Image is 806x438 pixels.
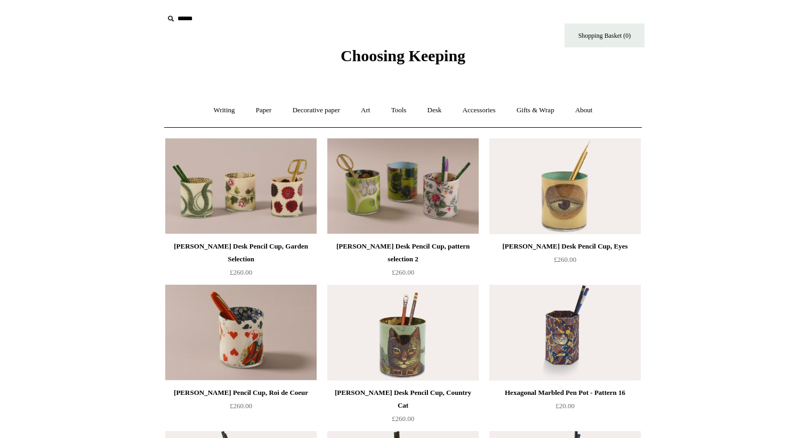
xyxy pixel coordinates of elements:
[327,138,479,234] img: John Derian Desk Pencil Cup, pattern selection 2
[246,96,281,125] a: Paper
[330,240,476,266] div: [PERSON_NAME] Desk Pencil Cup, pattern selection 2
[283,96,350,125] a: Decorative paper
[230,402,252,410] span: £260.00
[327,386,479,430] a: [PERSON_NAME] Desk Pencil Cup, Country Cat £260.00
[165,386,317,430] a: [PERSON_NAME] Pencil Cup, Roi de Coeur £260.00
[165,138,317,234] a: John Derian Desk Pencil Cup, Garden Selection John Derian Desk Pencil Cup, Garden Selection
[165,285,317,381] img: John Derian Desk Pencil Cup, Roi de Coeur
[382,96,416,125] a: Tools
[489,386,641,430] a: Hexagonal Marbled Pen Pot - Pattern 16 £20.00
[453,96,505,125] a: Accessories
[341,47,465,64] span: Choosing Keeping
[489,285,641,381] a: Hexagonal Marbled Pen Pot - Pattern 16 Hexagonal Marbled Pen Pot - Pattern 16
[492,386,638,399] div: Hexagonal Marbled Pen Pot - Pattern 16
[327,138,479,234] a: John Derian Desk Pencil Cup, pattern selection 2 John Derian Desk Pencil Cup, pattern selection 2
[165,240,317,284] a: [PERSON_NAME] Desk Pencil Cup, Garden Selection £260.00
[230,268,252,276] span: £260.00
[489,240,641,284] a: [PERSON_NAME] Desk Pencil Cup, Eyes £260.00
[489,285,641,381] img: Hexagonal Marbled Pen Pot - Pattern 16
[165,138,317,234] img: John Derian Desk Pencil Cup, Garden Selection
[565,23,644,47] a: Shopping Basket (0)
[165,285,317,381] a: John Derian Desk Pencil Cup, Roi de Coeur John Derian Desk Pencil Cup, Roi de Coeur
[492,240,638,253] div: [PERSON_NAME] Desk Pencil Cup, Eyes
[168,240,314,266] div: [PERSON_NAME] Desk Pencil Cup, Garden Selection
[554,255,576,263] span: £260.00
[327,285,479,381] a: John Derian Desk Pencil Cup, Country Cat John Derian Desk Pencil Cup, Country Cat
[330,386,476,412] div: [PERSON_NAME] Desk Pencil Cup, Country Cat
[327,285,479,381] img: John Derian Desk Pencil Cup, Country Cat
[341,55,465,63] a: Choosing Keeping
[351,96,380,125] a: Art
[204,96,245,125] a: Writing
[566,96,602,125] a: About
[555,402,575,410] span: £20.00
[392,415,414,423] span: £260.00
[507,96,564,125] a: Gifts & Wrap
[327,240,479,284] a: [PERSON_NAME] Desk Pencil Cup, pattern selection 2 £260.00
[489,138,641,234] a: John Derian Desk Pencil Cup, Eyes John Derian Desk Pencil Cup, Eyes
[418,96,452,125] a: Desk
[392,268,414,276] span: £260.00
[489,138,641,234] img: John Derian Desk Pencil Cup, Eyes
[168,386,314,399] div: [PERSON_NAME] Pencil Cup, Roi de Coeur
